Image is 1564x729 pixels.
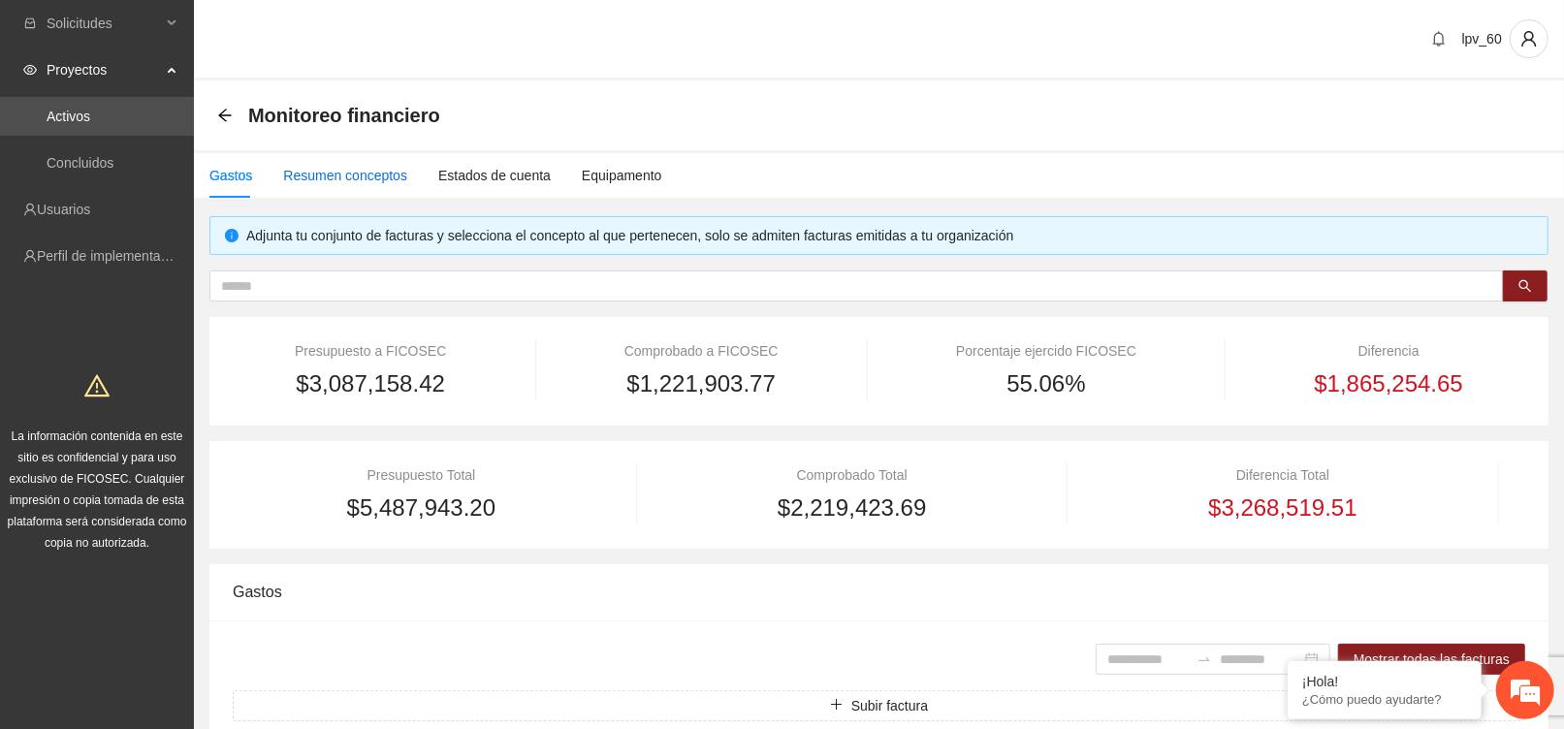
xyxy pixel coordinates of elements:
[101,99,326,124] div: Chatee con nosotros ahora
[248,100,440,131] span: Monitoreo financiero
[37,248,188,264] a: Perfil de implementadora
[84,373,110,398] span: warning
[1208,490,1357,526] span: $3,268,519.51
[47,155,113,171] a: Concluidos
[23,63,37,77] span: eye
[1338,644,1525,675] button: Mostrar todas las facturas
[1511,30,1548,48] span: user
[626,365,775,402] span: $1,221,903.77
[1197,651,1212,667] span: to
[894,340,1198,362] div: Porcentaje ejercido FICOSEC
[47,50,161,89] span: Proyectos
[296,365,444,402] span: $3,087,158.42
[112,259,268,455] span: Estamos en línea.
[1315,365,1463,402] span: $1,865,254.65
[663,464,1040,486] div: Comprobado Total
[209,165,252,186] div: Gastos
[830,698,844,713] span: plus
[246,225,1533,246] div: Adjunta tu conjunto de facturas y selecciona el concepto al que pertenecen, solo se admiten factu...
[217,108,233,123] span: arrow-left
[1518,279,1532,295] span: search
[1302,674,1467,689] div: ¡Hola!
[1462,31,1502,47] span: lpv_60
[582,165,662,186] div: Equipamento
[318,10,365,56] div: Minimizar ventana de chat en vivo
[233,340,508,362] div: Presupuesto a FICOSEC
[1095,464,1472,486] div: Diferencia Total
[10,529,369,597] textarea: Escriba su mensaje y pulse “Intro”
[1302,692,1467,707] p: ¿Cómo puedo ayudarte?
[47,109,90,124] a: Activos
[225,229,239,242] span: info-circle
[1423,23,1454,54] button: bell
[562,340,841,362] div: Comprobado a FICOSEC
[233,564,1525,619] div: Gastos
[438,165,551,186] div: Estados de cuenta
[233,464,610,486] div: Presupuesto Total
[1503,270,1548,301] button: search
[778,490,926,526] span: $2,219,423.69
[283,165,407,186] div: Resumen conceptos
[1354,649,1510,670] span: Mostrar todas las facturas
[23,16,37,30] span: inbox
[8,429,187,550] span: La información contenida en este sitio es confidencial y para uso exclusivo de FICOSEC. Cualquier...
[1510,19,1548,58] button: user
[233,690,1525,721] button: plusSubir factura
[217,108,233,124] div: Back
[347,490,495,526] span: $5,487,943.20
[1424,31,1453,47] span: bell
[851,695,928,716] span: Subir factura
[1253,340,1525,362] div: Diferencia
[1197,651,1212,667] span: swap-right
[47,4,161,43] span: Solicitudes
[1006,365,1085,402] span: 55.06%
[37,202,90,217] a: Usuarios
